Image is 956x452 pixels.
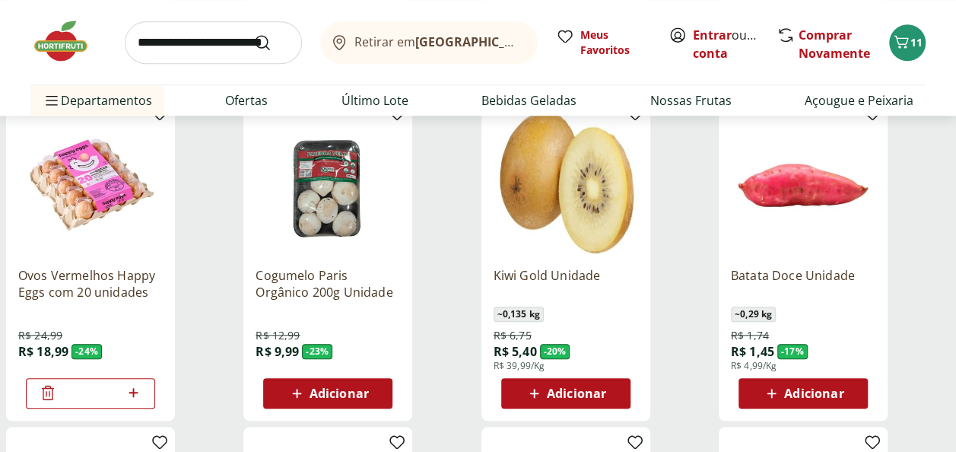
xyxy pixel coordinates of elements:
[805,91,913,110] a: Açougue e Peixaria
[256,110,400,255] img: Cogumelo Paris Orgânico 200g Unidade
[731,307,776,322] span: ~ 0,29 kg
[18,343,68,360] span: R$ 18,99
[693,27,732,43] a: Entrar
[494,360,545,372] span: R$ 39,99/Kg
[43,82,61,119] button: Menu
[18,110,163,255] img: Ovos Vermelhos Happy Eggs com 20 unidades
[731,328,769,343] span: R$ 1,74
[799,27,870,62] a: Comprar Novamente
[256,328,300,343] span: R$ 12,99
[540,344,570,359] span: - 20 %
[71,344,102,359] span: - 24 %
[125,21,302,64] input: search
[253,33,290,52] button: Submit Search
[738,378,868,409] button: Adicionar
[354,35,522,49] span: Retirar em
[43,82,152,119] span: Departamentos
[910,35,923,49] span: 11
[494,307,544,322] span: ~ 0,135 kg
[580,27,650,58] span: Meus Favoritos
[494,328,532,343] span: R$ 6,75
[415,33,672,50] b: [GEOGRAPHIC_DATA]/[GEOGRAPHIC_DATA]
[693,26,761,62] span: ou
[731,343,774,360] span: R$ 1,45
[30,18,106,64] img: Hortifruti
[310,387,369,399] span: Adicionar
[341,91,408,110] a: Último Lote
[501,378,630,409] button: Adicionar
[256,343,299,360] span: R$ 9,99
[693,27,777,62] a: Criar conta
[889,24,926,61] button: Carrinho
[731,267,875,301] a: Batata Doce Unidade
[320,21,538,64] button: Retirar em[GEOGRAPHIC_DATA]/[GEOGRAPHIC_DATA]
[784,387,843,399] span: Adicionar
[650,91,732,110] a: Nossas Frutas
[302,344,332,359] span: - 23 %
[18,328,62,343] span: R$ 24,99
[494,343,537,360] span: R$ 5,40
[494,267,638,301] a: Kiwi Gold Unidade
[481,91,576,110] a: Bebidas Geladas
[777,344,808,359] span: - 17 %
[731,360,777,372] span: R$ 4,99/Kg
[494,110,638,255] img: Kiwi Gold Unidade
[547,387,606,399] span: Adicionar
[256,267,400,301] a: Cogumelo Paris Orgânico 200g Unidade
[731,110,875,255] img: Batata Doce Unidade
[225,91,268,110] a: Ofertas
[18,267,163,301] a: Ovos Vermelhos Happy Eggs com 20 unidades
[556,27,650,58] a: Meus Favoritos
[263,378,392,409] button: Adicionar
